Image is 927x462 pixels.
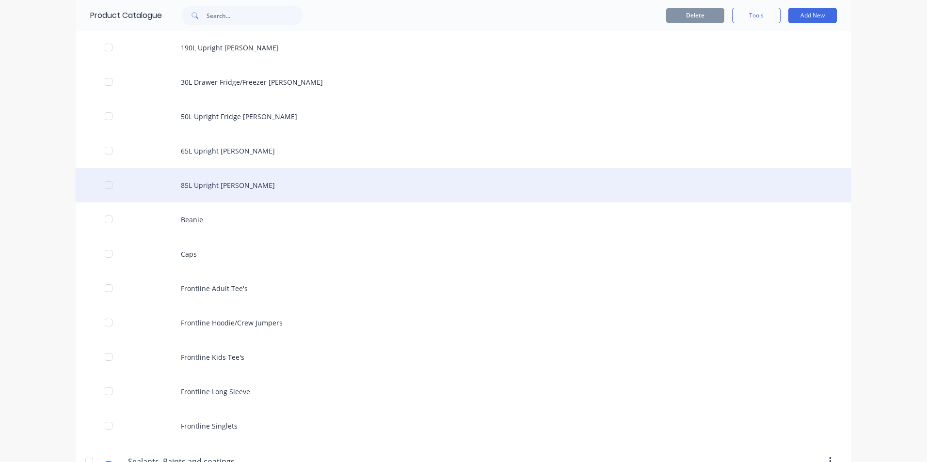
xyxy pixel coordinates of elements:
[76,202,851,237] div: Beanie
[76,271,851,306] div: Frontline Adult Tee's
[76,409,851,443] div: Frontline Singlets
[76,340,851,374] div: Frontline Kids Tee's
[207,6,303,25] input: Search...
[76,99,851,134] div: 50L Upright Fridge [PERSON_NAME]
[76,306,851,340] div: Frontline Hoodie/Crew Jumpers
[76,65,851,99] div: 30L Drawer Fridge/Freezer [PERSON_NAME]
[76,134,851,168] div: 65L Upright [PERSON_NAME]
[732,8,781,23] button: Tools
[666,8,724,23] button: Delete
[76,237,851,271] div: Caps
[76,31,851,65] div: 190L Upright [PERSON_NAME]
[76,168,851,202] div: 85L Upright [PERSON_NAME]
[788,8,837,23] button: Add New
[76,374,851,409] div: Frontline Long Sleeve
